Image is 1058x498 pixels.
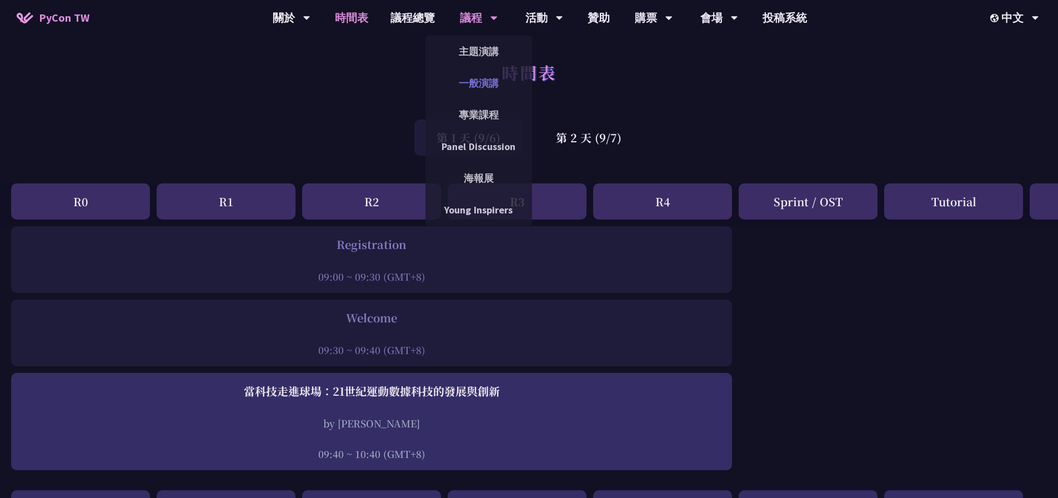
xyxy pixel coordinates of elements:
[17,270,726,283] div: 09:00 ~ 09:30 (GMT+8)
[425,133,532,160] a: Panel Discussion
[17,416,726,430] div: by [PERSON_NAME]
[425,165,532,191] a: 海報展
[17,236,726,253] div: Registration
[11,183,150,220] div: R0
[425,70,532,96] a: 一般演講
[739,183,878,220] div: Sprint / OST
[534,119,644,156] div: 第 2 天 (9/7)
[17,310,726,326] div: Welcome
[990,14,1001,22] img: Locale Icon
[425,102,532,128] a: 專業課程
[884,183,1023,220] div: Tutorial
[157,183,295,220] div: R1
[425,38,532,64] a: 主題演講
[302,183,441,220] div: R2
[414,119,523,156] div: 第 1 天 (9/6)
[17,12,33,23] img: Home icon of PyCon TW 2025
[593,183,732,220] div: R4
[17,383,726,461] a: 當科技走進球場：21世紀運動數據科技的發展與創新 by [PERSON_NAME] 09:40 ~ 10:40 (GMT+8)
[17,343,726,357] div: 09:30 ~ 09:40 (GMT+8)
[17,447,726,461] div: 09:40 ~ 10:40 (GMT+8)
[17,383,726,400] div: 當科技走進球場：21世紀運動數據科技的發展與創新
[425,197,532,223] a: Young Inspirers
[6,4,101,32] a: PyCon TW
[39,9,89,26] span: PyCon TW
